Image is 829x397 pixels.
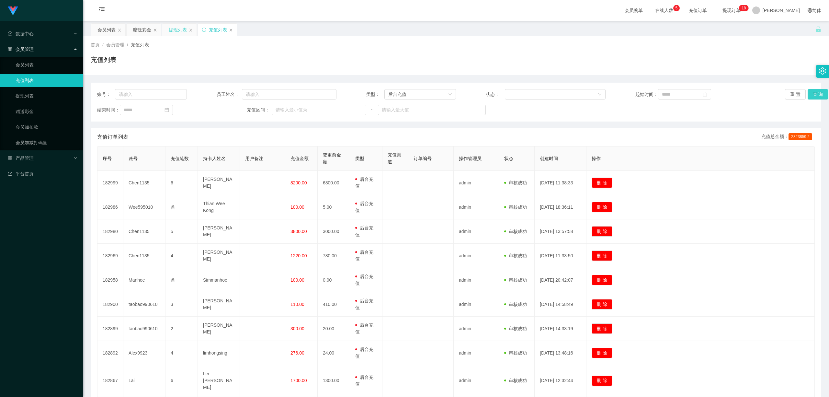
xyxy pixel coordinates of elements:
td: 182892 [97,341,123,365]
div: 提现列表 [169,24,187,36]
span: 账号 [129,156,138,161]
i: 图标: down [598,92,602,97]
span: 订单编号 [414,156,432,161]
td: 182969 [97,244,123,268]
i: 图标: close [229,28,233,32]
span: 110.00 [290,302,304,307]
span: 审核成功 [504,180,527,185]
span: 审核成功 [504,253,527,258]
span: 后台充值 [355,298,373,310]
td: [PERSON_NAME] [198,317,240,341]
td: 182958 [97,268,123,292]
span: 后台充值 [355,225,373,237]
span: 3800.00 [290,229,307,234]
span: 8200.00 [290,180,307,185]
td: admin [454,365,499,396]
td: 182899 [97,317,123,341]
a: 充值列表 [16,74,78,87]
span: 状态： [486,91,505,98]
a: 会员列表 [16,58,78,71]
span: 充值列表 [131,42,149,47]
span: 会员管理 [8,47,34,52]
td: 5.00 [318,195,350,219]
i: 图标: check-circle-o [8,31,12,36]
span: 充值订单列表 [97,133,128,141]
td: 6 [165,171,198,195]
button: 删 除 [592,299,612,309]
td: 24.00 [318,341,350,365]
td: Simmanhoe [198,268,240,292]
td: 182980 [97,219,123,244]
span: 结束时间： [97,107,120,113]
button: 删 除 [592,178,612,188]
span: 会员管理 [106,42,124,47]
a: 提现列表 [16,89,78,102]
td: Wee595010 [123,195,165,219]
td: Ler [PERSON_NAME] [198,365,240,396]
button: 重 置 [785,89,806,99]
span: 审核成功 [504,204,527,210]
td: [DATE] 13:48:16 [535,341,586,365]
i: 图标: down [448,92,452,97]
td: Lai [123,365,165,396]
td: 182986 [97,195,123,219]
td: [PERSON_NAME] [198,292,240,317]
td: 3 [165,292,198,317]
p: 8 [744,5,746,11]
td: [DATE] 11:38:33 [535,171,586,195]
button: 删 除 [592,251,612,261]
span: 2323859.2 [789,133,812,140]
td: admin [454,341,499,365]
td: 20.00 [318,317,350,341]
td: 780.00 [318,244,350,268]
td: admin [454,317,499,341]
span: 持卡人姓名 [203,156,226,161]
td: 182900 [97,292,123,317]
span: 账号： [97,91,115,98]
td: Chen1135 [123,244,165,268]
span: 审核成功 [504,326,527,331]
td: [PERSON_NAME] [198,219,240,244]
span: 充值金额 [290,156,309,161]
td: 6800.00 [318,171,350,195]
div: 赠送彩金 [133,24,151,36]
a: 会员加减打码量 [16,136,78,149]
td: 首 [165,195,198,219]
span: 产品管理 [8,156,34,161]
span: 审核成功 [504,302,527,307]
i: 图标: unlock [815,26,821,32]
span: 后台充值 [355,177,373,189]
button: 删 除 [592,226,612,237]
span: 充值渠道 [388,152,401,164]
td: 3000.00 [318,219,350,244]
i: 图标: sync [202,28,206,32]
input: 请输入最小值为 [272,105,366,115]
div: 充值列表 [209,24,227,36]
span: 1220.00 [290,253,307,258]
span: 类型 [355,156,364,161]
td: admin [454,195,499,219]
td: [DATE] 20:42:07 [535,268,586,292]
i: 图标: global [808,8,812,13]
a: 赠送彩金 [16,105,78,118]
span: 类型： [366,91,384,98]
td: [DATE] 14:58:49 [535,292,586,317]
td: 182867 [97,365,123,396]
span: 300.00 [290,326,304,331]
td: 2 [165,317,198,341]
span: 充值订单 [686,8,710,13]
td: 5 [165,219,198,244]
span: 审核成功 [504,277,527,283]
span: / [127,42,128,47]
input: 请输入 [242,89,336,99]
td: [DATE] 11:33:50 [535,244,586,268]
span: 操作管理员 [459,156,482,161]
td: admin [454,171,499,195]
td: 0.00 [318,268,350,292]
i: 图标: appstore-o [8,156,12,160]
i: 图标: calendar [165,108,169,112]
span: 充值笔数 [171,156,189,161]
button: 删 除 [592,323,612,334]
input: 请输入 [115,89,187,99]
span: 用户备注 [245,156,263,161]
